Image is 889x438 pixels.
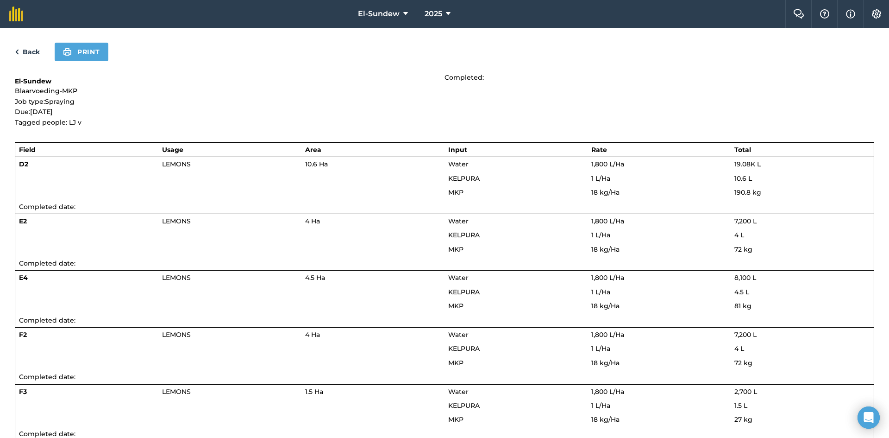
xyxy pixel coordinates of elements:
img: svg+xml;base64,PHN2ZyB4bWxucz0iaHR0cDovL3d3dy53My5vcmcvMjAwMC9zdmciIHdpZHRoPSIxOSIgaGVpZ2h0PSIyNC... [63,46,72,57]
td: KELPURA [444,342,588,355]
td: 7,200 L [731,328,874,342]
p: Due: [DATE] [15,107,444,117]
p: Completed: [444,72,874,83]
a: Back [15,46,40,57]
td: 1 L / Ha [588,285,731,299]
td: Water [444,271,588,285]
span: 2025 [425,8,442,19]
td: 18 kg / Ha [588,299,731,313]
td: 1,800 L / Ha [588,328,731,342]
td: Completed date: [15,370,874,384]
th: Input [444,142,588,157]
td: Water [444,157,588,171]
h1: El-Sundew [15,76,444,86]
td: 19.08K L [731,157,874,171]
span: El-Sundew [358,8,400,19]
td: LEMONS [158,384,301,399]
td: MKP [444,185,588,199]
td: 190.8 kg [731,185,874,199]
img: svg+xml;base64,PHN2ZyB4bWxucz0iaHR0cDovL3d3dy53My5vcmcvMjAwMC9zdmciIHdpZHRoPSIxNyIgaGVpZ2h0PSIxNy... [846,8,855,19]
td: 1.5 L [731,399,874,413]
td: Completed date: [15,313,874,328]
img: svg+xml;base64,PHN2ZyB4bWxucz0iaHR0cDovL3d3dy53My5vcmcvMjAwMC9zdmciIHdpZHRoPSI5IiBoZWlnaHQ9IjI0Ii... [15,46,19,57]
td: Water [444,328,588,342]
td: Completed date: [15,256,874,271]
td: 18 kg / Ha [588,356,731,370]
td: 1 L / Ha [588,228,731,242]
td: MKP [444,413,588,426]
td: 72 kg [731,242,874,256]
td: 1.5 Ha [301,384,444,399]
td: 4 Ha [301,214,444,228]
strong: E4 [19,273,28,282]
td: 18 kg / Ha [588,185,731,199]
td: 4.5 Ha [301,271,444,285]
td: Completed date: [15,200,874,214]
td: Water [444,214,588,228]
td: 7,200 L [731,214,874,228]
td: 27 kg [731,413,874,426]
strong: F3 [19,387,27,396]
td: 8,100 L [731,271,874,285]
td: MKP [444,242,588,256]
td: 81 kg [731,299,874,313]
td: 10.6 Ha [301,157,444,171]
td: 1,800 L / Ha [588,157,731,171]
img: A cog icon [871,9,882,19]
td: 1,800 L / Ha [588,214,731,228]
td: 1,800 L / Ha [588,384,731,399]
td: 4 L [731,228,874,242]
td: 72 kg [731,356,874,370]
td: MKP [444,356,588,370]
td: 4 Ha [301,328,444,342]
img: Two speech bubbles overlapping with the left bubble in the forefront [793,9,804,19]
td: 2,700 L [731,384,874,399]
strong: F2 [19,330,27,339]
td: 10.6 L [731,171,874,185]
button: Print [55,43,108,61]
th: Rate [588,142,731,157]
th: Area [301,142,444,157]
p: Tagged people: LJ v [15,117,444,127]
td: LEMONS [158,271,301,285]
th: Total [731,142,874,157]
img: A question mark icon [819,9,830,19]
td: 1,800 L / Ha [588,271,731,285]
strong: D2 [19,160,28,168]
td: LEMONS [158,328,301,342]
strong: E2 [19,217,27,225]
td: 1 L / Ha [588,171,731,185]
td: LEMONS [158,214,301,228]
td: KELPURA [444,399,588,413]
td: MKP [444,299,588,313]
th: Usage [158,142,301,157]
td: 18 kg / Ha [588,413,731,426]
p: Blaarvoeding-MKP [15,86,444,96]
td: 1 L / Ha [588,399,731,413]
td: 4.5 L [731,285,874,299]
img: fieldmargin Logo [9,6,23,21]
td: 1 L / Ha [588,342,731,355]
div: Open Intercom Messenger [858,406,880,429]
td: KELPURA [444,228,588,242]
td: KELPURA [444,285,588,299]
td: KELPURA [444,171,588,185]
td: 4 L [731,342,874,355]
th: Field [15,142,158,157]
td: 18 kg / Ha [588,242,731,256]
p: Job type: Spraying [15,96,444,107]
td: LEMONS [158,157,301,171]
td: Water [444,384,588,399]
